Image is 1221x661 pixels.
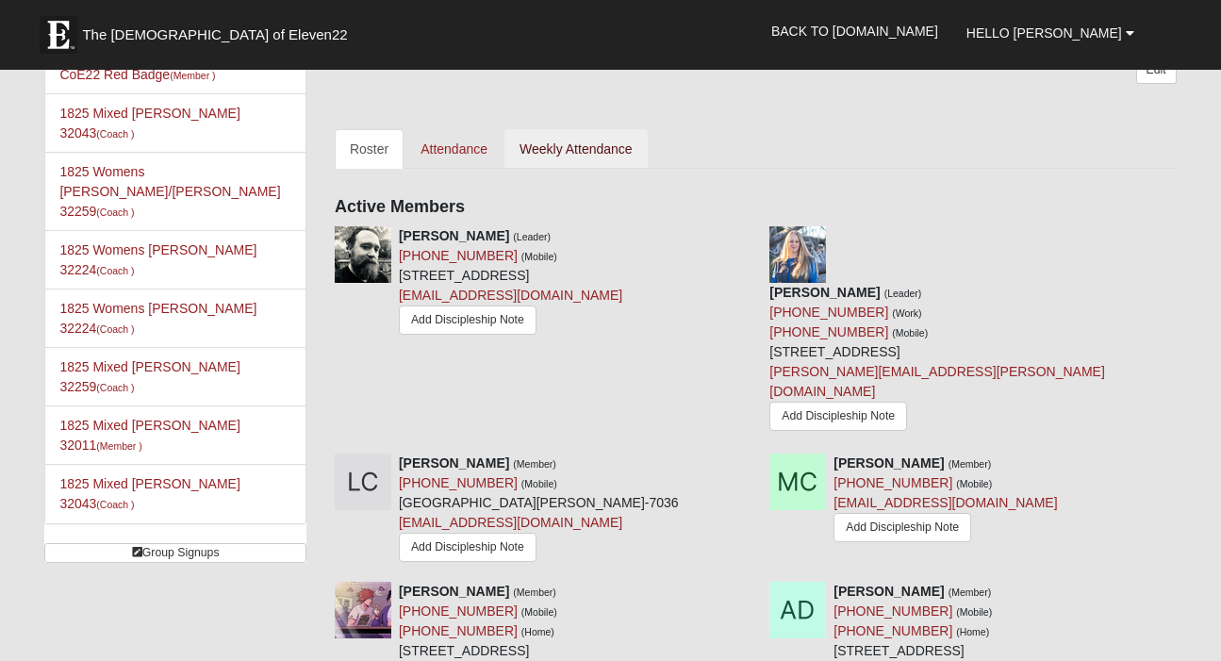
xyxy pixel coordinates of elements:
[96,382,134,393] small: (Coach )
[59,476,239,511] a: 1825 Mixed [PERSON_NAME] 32043(Coach )
[59,164,280,219] a: 1825 Womens [PERSON_NAME]/[PERSON_NAME] 32259(Coach )
[96,499,134,510] small: (Coach )
[96,265,134,276] small: (Coach )
[956,606,992,618] small: (Mobile)
[82,25,347,44] span: The [DEMOGRAPHIC_DATA] of Eleven22
[833,495,1057,510] a: [EMAIL_ADDRESS][DOMAIN_NAME]
[513,231,551,242] small: (Leader)
[521,478,557,489] small: (Mobile)
[833,455,944,471] strong: [PERSON_NAME]
[521,626,554,637] small: (Home)
[833,623,952,638] a: [PHONE_NUMBER]
[399,584,509,599] strong: [PERSON_NAME]
[59,359,239,394] a: 1825 Mixed [PERSON_NAME] 32259(Coach )
[769,402,907,431] a: Add Discipleship Note
[399,603,518,619] a: [PHONE_NUMBER]
[833,584,944,599] strong: [PERSON_NAME]
[30,7,407,54] a: The [DEMOGRAPHIC_DATA] of Eleven22
[399,228,509,243] strong: [PERSON_NAME]
[399,515,622,530] a: [EMAIL_ADDRESS][DOMAIN_NAME]
[769,324,888,339] a: [PHONE_NUMBER]
[757,8,952,55] a: Back to [DOMAIN_NAME]
[96,128,134,140] small: (Coach )
[892,307,921,319] small: (Work)
[769,283,1176,439] div: [STREET_ADDRESS]
[521,251,557,262] small: (Mobile)
[335,197,1177,218] h4: Active Members
[956,626,989,637] small: (Home)
[96,323,134,335] small: (Coach )
[96,207,134,218] small: (Coach )
[399,226,622,339] div: [STREET_ADDRESS]
[170,70,215,81] small: (Member )
[399,533,536,562] a: Add Discipleship Note
[44,543,306,563] a: Group Signups
[956,478,992,489] small: (Mobile)
[96,440,141,452] small: (Member )
[949,458,992,470] small: (Member)
[504,129,648,169] a: Weekly Attendance
[521,606,557,618] small: (Mobile)
[405,129,503,169] a: Attendance
[399,475,518,490] a: [PHONE_NUMBER]
[833,513,971,542] a: Add Discipleship Note
[833,603,952,619] a: [PHONE_NUMBER]
[399,248,518,263] a: [PHONE_NUMBER]
[399,454,679,568] div: [GEOGRAPHIC_DATA][PERSON_NAME]-7036
[949,587,992,598] small: (Member)
[59,67,215,82] a: CoE22 Red Badge(Member )
[399,288,622,303] a: [EMAIL_ADDRESS][DOMAIN_NAME]
[513,458,556,470] small: (Member)
[335,129,404,169] a: Roster
[952,9,1148,57] a: Hello [PERSON_NAME]
[59,242,256,277] a: 1825 Womens [PERSON_NAME] 32224(Coach )
[399,455,509,471] strong: [PERSON_NAME]
[769,285,880,300] strong: [PERSON_NAME]
[884,288,922,299] small: (Leader)
[892,327,928,339] small: (Mobile)
[399,623,518,638] a: [PHONE_NUMBER]
[1136,57,1177,84] a: Edit
[769,364,1105,399] a: [PERSON_NAME][EMAIL_ADDRESS][PERSON_NAME][DOMAIN_NAME]
[769,305,888,320] a: [PHONE_NUMBER]
[59,301,256,336] a: 1825 Womens [PERSON_NAME] 32224(Coach )
[59,106,239,140] a: 1825 Mixed [PERSON_NAME] 32043(Coach )
[833,475,952,490] a: [PHONE_NUMBER]
[399,306,536,335] a: Add Discipleship Note
[513,587,556,598] small: (Member)
[966,25,1122,41] span: Hello [PERSON_NAME]
[40,16,77,54] img: Eleven22 logo
[59,418,239,453] a: 1825 Mixed [PERSON_NAME] 32011(Member )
